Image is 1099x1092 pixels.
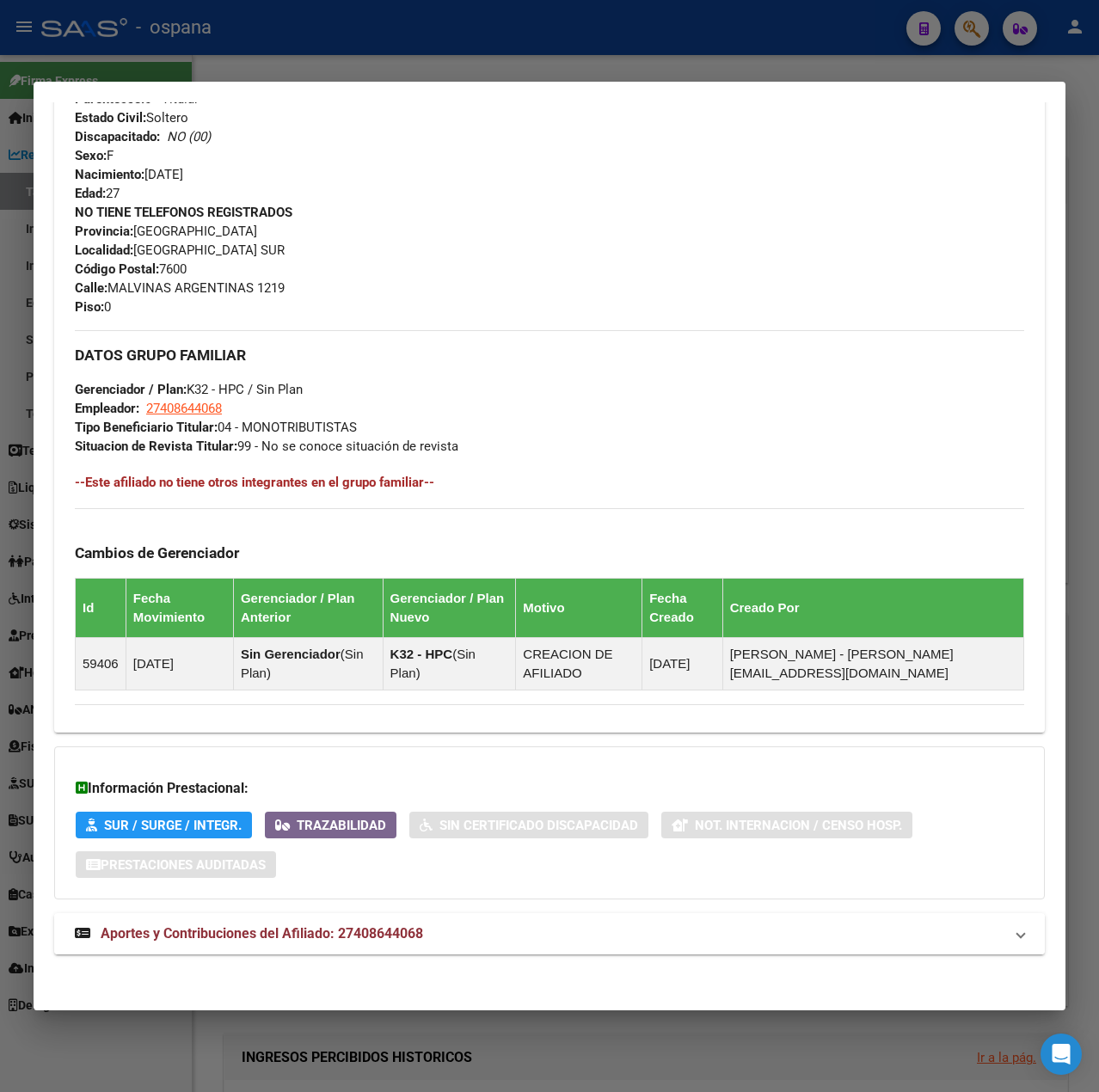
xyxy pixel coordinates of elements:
[75,439,458,454] span: 99 - No se conoce situación de revista
[722,578,1023,637] th: Creado Por
[265,812,396,838] button: Trazabilidad
[75,299,104,315] strong: Piso:
[75,280,285,296] span: MALVINAS ARGENTINAS 1219
[75,148,107,163] strong: Sexo:
[75,401,139,416] strong: Empleador:
[383,637,516,690] td: ( )
[75,242,285,258] span: [GEOGRAPHIC_DATA] SUR
[75,167,144,182] strong: Nacimiento:
[390,647,453,661] strong: K32 - HPC
[146,401,222,416] span: 27408644068
[76,851,276,878] button: Prestaciones Auditadas
[75,382,187,397] strong: Gerenciador / Plan:
[75,129,160,144] strong: Discapacitado:
[516,578,642,637] th: Motivo
[75,110,146,126] strong: Estado Civil:
[439,818,638,833] span: Sin Certificado Discapacidad
[75,280,107,296] strong: Calle:
[75,205,292,220] strong: NO TIENE TELEFONOS REGISTRADOS
[75,186,120,201] span: 27
[101,925,423,942] span: Aportes y Contribuciones del Afiliado: 27408644068
[241,647,341,661] strong: Sin Gerenciador
[76,812,252,838] button: SUR / SURGE / INTEGR.
[75,91,144,107] strong: Parentesco:
[390,647,476,680] span: Sin Plan
[233,578,383,637] th: Gerenciador / Plan Anterior
[75,299,111,315] span: 0
[126,637,233,690] td: [DATE]
[75,167,183,182] span: [DATE]
[75,91,199,107] span: 0 - Titular
[75,439,237,454] strong: Situacion de Revista Titular:
[642,637,723,690] td: [DATE]
[241,647,364,680] span: Sin Plan
[75,382,303,397] span: K32 - HPC / Sin Plan
[75,186,106,201] strong: Edad:
[75,224,257,239] span: [GEOGRAPHIC_DATA]
[75,543,1024,562] h3: Cambios de Gerenciador
[101,857,266,873] span: Prestaciones Auditadas
[75,261,159,277] strong: Código Postal:
[75,346,1024,365] h3: DATOS GRUPO FAMILIAR
[233,637,383,690] td: ( )
[75,224,133,239] strong: Provincia:
[383,578,516,637] th: Gerenciador / Plan Nuevo
[297,818,386,833] span: Trazabilidad
[75,110,188,126] span: Soltero
[54,913,1045,954] mat-expansion-panel-header: Aportes y Contribuciones del Afiliado: 27408644068
[75,242,133,258] strong: Localidad:
[75,420,218,435] strong: Tipo Beneficiario Titular:
[1041,1034,1082,1075] div: Open Intercom Messenger
[76,778,1023,799] h3: Información Prestacional:
[75,261,187,277] span: 7600
[695,818,902,833] span: Not. Internacion / Censo Hosp.
[75,473,1024,492] h4: --Este afiliado no tiene otros integrantes en el grupo familiar--
[126,578,233,637] th: Fecha Movimiento
[642,578,723,637] th: Fecha Creado
[409,812,648,838] button: Sin Certificado Discapacidad
[661,812,912,838] button: Not. Internacion / Censo Hosp.
[516,637,642,690] td: CREACION DE AFILIADO
[722,637,1023,690] td: [PERSON_NAME] - [PERSON_NAME][EMAIL_ADDRESS][DOMAIN_NAME]
[104,818,242,833] span: SUR / SURGE / INTEGR.
[75,148,114,163] span: F
[76,637,126,690] td: 59406
[75,420,357,435] span: 04 - MONOTRIBUTISTAS
[167,129,211,144] i: NO (00)
[76,578,126,637] th: Id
